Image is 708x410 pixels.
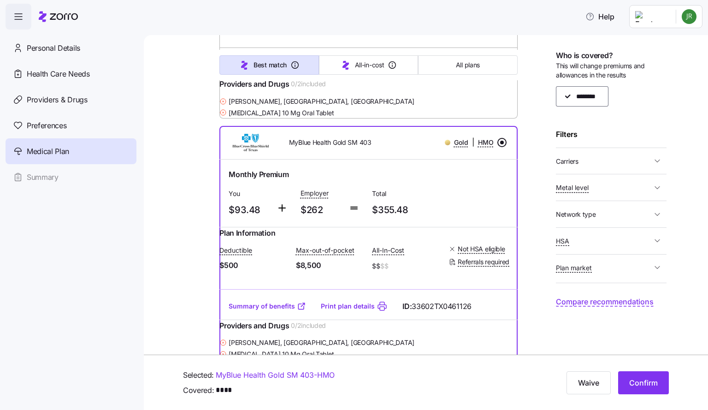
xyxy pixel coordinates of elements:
[291,321,326,330] span: 0 / 2 included
[556,258,667,277] button: Plan market
[291,79,326,89] span: 0 / 2 included
[301,202,341,218] span: $262
[254,60,287,70] span: Best match
[556,237,569,246] span: HSA
[618,371,669,394] button: Confirm
[229,202,269,218] span: $93.48
[556,263,592,273] span: Plan market
[402,301,472,312] span: ID:
[229,350,334,359] span: [MEDICAL_DATA] 10 Mg Oral Tablet
[183,385,214,396] span: Covered:
[372,246,404,255] span: All-In-Cost
[556,210,596,219] span: Network type
[478,138,494,147] span: HMO
[6,87,136,113] a: Providers & Drugs
[227,131,274,154] img: Blue Cross and Blue Shield of Texas
[229,97,414,106] span: [PERSON_NAME] , [GEOGRAPHIC_DATA], [GEOGRAPHIC_DATA]
[578,7,622,26] button: Help
[229,108,334,118] span: [MEDICAL_DATA] 10 Mg Oral Tablet
[6,61,136,87] a: Health Care Needs
[456,60,480,70] span: All plans
[556,50,613,61] span: Who is covered?
[372,189,437,198] span: Total
[296,246,354,255] span: Max-out-of-pocket
[629,377,658,388] span: Confirm
[556,205,667,224] button: Network type
[296,260,365,271] span: $8,500
[556,129,667,140] div: Filters
[229,338,414,347] span: [PERSON_NAME] , [GEOGRAPHIC_DATA], [GEOGRAPHIC_DATA]
[635,11,668,22] img: Employer logo
[229,189,269,198] span: You
[556,183,589,192] span: Metal level
[229,169,289,180] span: Monthly Premium
[556,152,667,171] button: Carriers
[27,42,80,54] span: Personal Details
[27,120,66,131] span: Preferences
[219,227,275,239] span: Plan Information
[578,377,599,388] span: Waive
[27,94,88,106] span: Providers & Drugs
[682,9,696,24] img: dc243a721eb52dd40e6b3682c7181282
[585,11,614,22] span: Help
[556,296,654,308] button: Compare recommendations
[355,60,384,70] span: All-in-cost
[219,320,289,332] span: Providers and Drugs
[556,157,578,166] span: Carriers
[219,260,289,271] span: $500
[289,138,372,147] span: MyBlue Health Gold SM 403
[301,189,329,198] span: Employer
[321,302,375,311] a: Print plan details
[6,113,136,138] a: Preferences
[380,261,388,271] span: $$
[6,138,136,164] a: Medical Plan
[454,138,468,147] span: Gold
[27,68,90,80] span: Health Care Needs
[183,369,214,381] span: Selected:
[458,244,505,254] span: Not HSA eligible
[6,35,136,61] a: Personal Details
[219,78,289,90] span: Providers and Drugs
[566,371,611,394] button: Waive
[458,257,509,267] span: Referrals required
[27,146,69,157] span: Medical Plan
[6,164,136,190] a: Summary
[219,246,252,255] span: Deductible
[372,260,441,273] span: $$
[445,137,494,148] div: |
[556,61,667,80] span: This will change premiums and allowances in the results
[229,302,306,311] a: Summary of benefits
[556,178,667,197] button: Metal level
[556,232,667,250] button: HSA
[412,301,472,312] span: 33602TX0461126
[216,369,335,381] a: MyBlue Health Gold SM 403-HMO
[372,202,437,218] span: $355.48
